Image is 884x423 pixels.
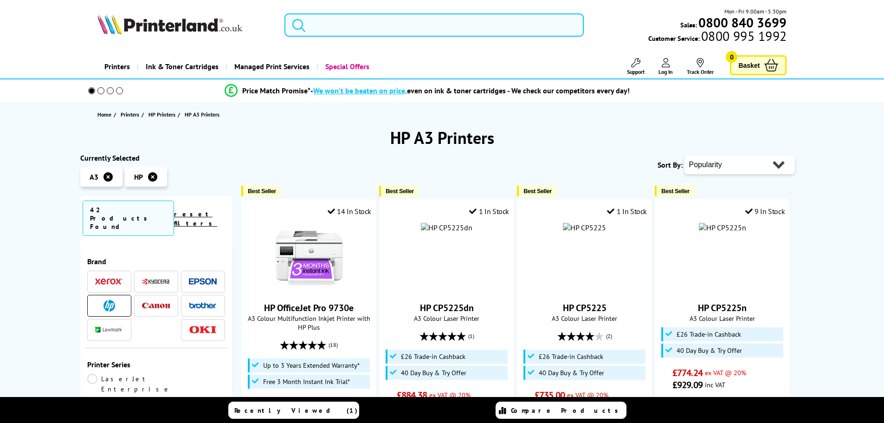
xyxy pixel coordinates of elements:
span: HP A3 Printers [185,111,219,118]
button: Best Seller [517,186,556,196]
a: OKI [189,324,217,336]
span: ex VAT @ 20% [705,368,746,377]
a: Special Offers [316,55,376,78]
a: Printers [97,55,137,78]
span: Compare Products [511,406,623,415]
span: Log In [658,68,673,75]
span: Support [627,68,645,75]
a: 0800 840 3699 [697,18,787,27]
span: £929.09 [672,379,703,391]
a: Lexmark [95,324,123,336]
span: A3 Colour Laser Printer [384,314,509,323]
span: (18) [329,336,338,354]
img: Canon [142,303,170,309]
span: inc VAT [705,380,725,389]
span: Mon - Fri 9:00am - 5:30pm [724,7,787,16]
span: 42 Products Found [83,201,174,236]
span: A3 Colour Multifunction Inkjet Printer with HP Plus [246,314,371,332]
span: Sort By: [658,160,683,169]
span: Up to 3 Years Extended Warranty* [263,362,360,369]
a: reset filters [174,210,217,228]
a: HP Printers [148,110,178,119]
img: Epson [189,278,217,285]
span: A3 [90,172,98,182]
a: HP OfficeJet Pro 9730e [264,302,354,314]
span: £26 Trade-in Cashback [539,353,603,360]
img: HP CP5225n [699,223,746,232]
div: 14 In Stock [328,207,371,216]
b: 0800 840 3699 [698,14,787,31]
span: 40 Day Buy & Try Offer [539,369,604,377]
div: 1 In Stock [607,207,647,216]
span: Price Match Promise* [242,86,310,95]
span: Best Seller [661,188,690,195]
a: Recently Viewed (1) [228,402,359,419]
button: Best Seller [379,186,419,196]
a: Home [97,110,114,119]
a: Epson [189,276,217,287]
a: Basket 0 [730,55,787,75]
span: 0800 995 1992 [700,32,787,40]
img: HP CP5225 [563,223,606,232]
span: Best Seller [523,188,552,195]
span: Ink & Toner Cartridges [146,55,219,78]
span: Basket [738,59,760,72]
div: 1 In Stock [469,207,509,216]
a: Canon [142,300,170,312]
span: HP [134,172,143,182]
span: £26 Trade-in Cashback [677,331,741,338]
span: £26 Trade-in Cashback [401,353,465,360]
img: Printerland Logo [97,14,242,34]
span: ex VAT @ 20% [429,390,471,399]
a: Brother [189,300,217,312]
div: 9 In Stock [745,207,785,216]
span: We won’t be beaten on price, [313,86,407,95]
span: 40 Day Buy & Try Offer [401,369,466,377]
img: HP CP5225dn [421,223,472,232]
span: £884.38 [397,389,427,401]
img: Xerox [95,278,123,285]
span: £774.24 [672,367,703,379]
button: Best Seller [241,186,281,196]
span: Best Seller [386,188,414,195]
span: Customer Service: [648,32,787,43]
img: Brother [189,302,217,309]
img: Lexmark [95,327,123,332]
a: Support [627,58,645,75]
h1: HP A3 Printers [80,127,804,149]
a: Compare Products [496,402,626,419]
span: £735.00 [535,389,565,401]
a: Printers [121,110,142,119]
span: Printer Series [87,360,226,369]
a: HP CP5225n [698,302,747,314]
span: (2) [606,327,612,345]
div: Currently Selected [80,153,232,163]
a: HP [95,300,123,312]
span: Best Seller [248,188,276,195]
a: Track Order [687,58,714,75]
img: HP OfficeJet Pro 9730e [274,223,344,293]
button: Best Seller [655,186,694,196]
span: Sales: [680,20,697,29]
a: Managed Print Services [226,55,316,78]
img: OKI [189,326,217,334]
span: (1) [468,327,474,345]
span: ex VAT @ 20% [567,390,608,399]
span: Free 3 Month Instant Ink Trial* [263,378,350,385]
a: HP CP5225 [563,302,607,314]
a: Log In [658,58,673,75]
img: HP [103,300,115,312]
a: Ink & Toner Cartridges [137,55,226,78]
a: Xerox [95,276,123,287]
span: HP Printers [148,110,175,119]
a: Printerland Logo [97,14,273,36]
span: Recently Viewed (1) [234,406,358,415]
span: A3 Colour Laser Printer [660,314,785,323]
span: 0 [726,51,737,63]
span: Printers [121,110,139,119]
img: Kyocera [142,278,170,285]
li: modal_Promise [76,83,780,99]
